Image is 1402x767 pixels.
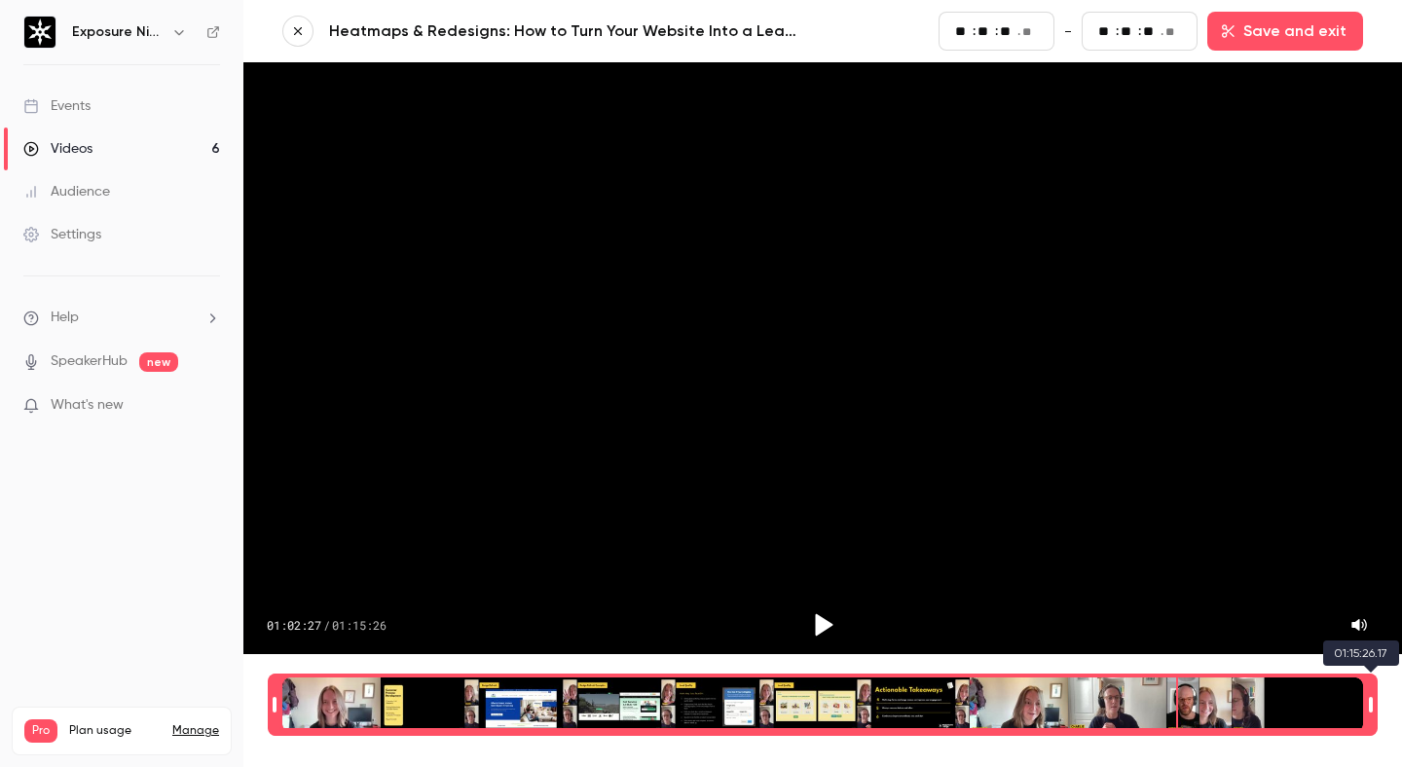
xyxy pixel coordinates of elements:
[23,139,92,159] div: Videos
[23,96,91,116] div: Events
[1098,20,1114,42] input: hours
[268,676,281,734] div: Time range seconds start time
[23,182,110,201] div: Audience
[23,308,220,328] li: help-dropdown-opener
[973,21,976,42] span: :
[51,395,124,416] span: What's new
[1121,20,1136,42] input: minutes
[329,19,796,43] a: Heatmaps & Redesigns: How to Turn Your Website Into a Lead Generation Machine for 2026
[51,308,79,328] span: Help
[24,17,55,48] img: Exposure Ninja
[1364,676,1378,734] div: Time range seconds end time
[1165,21,1181,43] input: milliseconds
[955,20,971,42] input: hours
[1143,20,1159,42] input: seconds
[267,617,321,633] span: 01:02:27
[267,617,387,633] div: 01:02:27
[243,62,1402,654] section: Video player
[323,617,330,633] span: /
[139,352,178,372] span: new
[978,20,993,42] input: minutes
[197,397,220,415] iframe: Noticeable Trigger
[332,617,387,633] span: 01:15:26
[282,677,1363,732] div: Time range selector
[1064,19,1072,43] span: -
[1116,21,1119,42] span: :
[72,22,164,42] h6: Exposure Ninja
[1082,12,1198,51] fieldset: 01:15:26.17
[1138,21,1141,42] span: :
[1207,12,1363,51] button: Save and exit
[799,602,846,648] button: Play
[995,21,998,42] span: :
[24,719,57,743] span: Pro
[23,225,101,244] div: Settings
[172,723,219,739] a: Manage
[1000,20,1015,42] input: seconds
[69,723,161,739] span: Plan usage
[1161,21,1163,42] span: .
[1022,21,1038,43] input: milliseconds
[939,12,1054,51] fieldset: 00:00.00
[1340,605,1379,644] button: Mute
[1017,21,1020,42] span: .
[51,351,128,372] a: SpeakerHub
